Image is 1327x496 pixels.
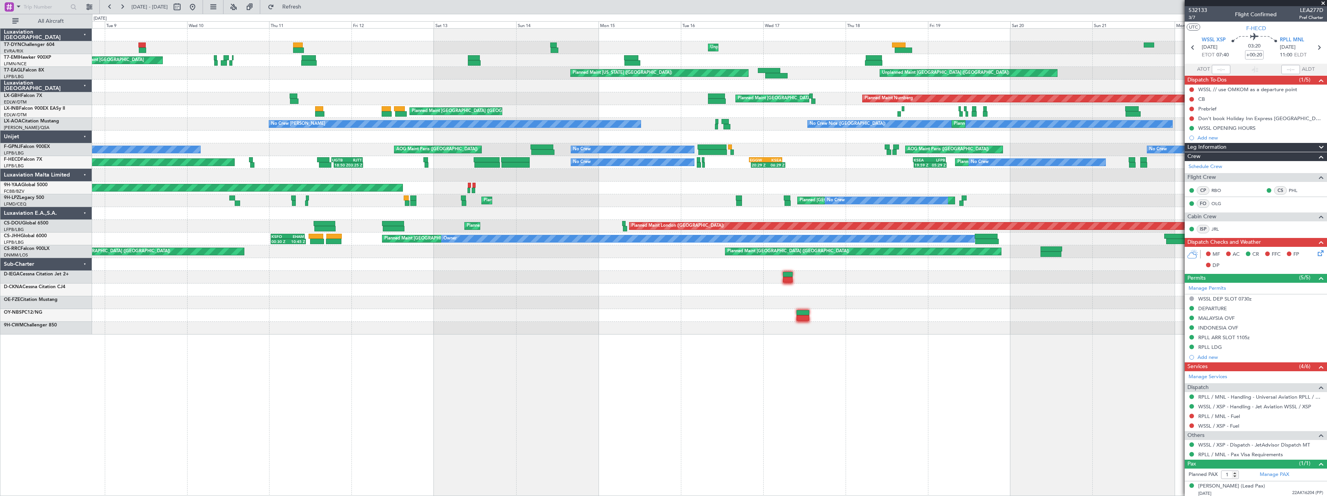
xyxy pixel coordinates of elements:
[347,158,362,162] div: RJTT
[4,246,49,251] a: CS-RRCFalcon 900LX
[4,93,42,98] a: LX-GBHFalcon 7X
[1198,296,1252,302] div: WSSL DEP SLOT 0730z
[334,163,348,167] div: 18:50 Z
[1197,199,1209,208] div: FO
[4,144,20,149] span: F-GPNJ
[1198,403,1311,410] a: WSSL / XSP - Handling - Jet Aviation WSSL / XSP
[681,21,763,28] div: Tue 16
[4,195,19,200] span: 9H-LPZ
[4,227,24,233] a: LFPB/LBG
[710,42,809,53] div: Unplanned Maint [GEOGRAPHIC_DATA] (Riga Intl)
[24,1,68,13] input: Trip Number
[9,15,84,27] button: All Aircraft
[1211,187,1229,194] a: RBO
[1189,373,1227,381] a: Manage Services
[4,163,24,169] a: LFPB/LBG
[599,21,681,28] div: Mon 15
[914,163,930,167] div: 19:59 Z
[1198,394,1323,400] a: RPLL / MNL - Handling - Universal Aviation RPLL / MNL
[1216,51,1229,59] span: 07:40
[4,234,20,238] span: CS-JHH
[1198,423,1239,429] a: WSSL / XSP - Fuel
[348,163,362,167] div: 03:25 Z
[1235,10,1277,19] div: Flight Confirmed
[271,118,325,130] div: No Crew [PERSON_NAME]
[954,118,1040,130] div: Planned Maint Nice ([GEOGRAPHIC_DATA])
[467,220,588,232] div: Planned Maint [GEOGRAPHIC_DATA] ([GEOGRAPHIC_DATA])
[768,163,785,167] div: 06:29 Z
[929,158,945,162] div: LFPB
[1289,187,1306,194] a: PHL
[4,125,49,131] a: [PERSON_NAME]/QSA
[1198,482,1265,490] div: [PERSON_NAME] (Lead Pax)
[914,158,929,162] div: KSEA
[631,220,724,232] div: Planned Maint London ([GEOGRAPHIC_DATA])
[4,201,26,207] a: LFMD/CEQ
[800,195,909,206] div: Planned [GEOGRAPHIC_DATA] ([GEOGRAPHIC_DATA])
[4,195,44,200] a: 9H-LPZLegacy 500
[187,21,269,28] div: Wed 10
[105,21,187,28] div: Tue 9
[1198,125,1255,131] div: WSSL OPENING HOURS
[4,106,65,111] a: LX-INBFalcon 900EX EASy II
[1211,226,1229,233] a: JRL
[1187,383,1209,392] span: Dispatch
[1187,24,1200,31] button: UTC
[131,3,168,10] span: [DATE] - [DATE]
[882,67,1009,79] div: Unplanned Maint [GEOGRAPHIC_DATA] ([GEOGRAPHIC_DATA])
[971,156,989,168] div: No Crew
[1189,471,1218,479] label: Planned PAX
[1198,451,1283,458] a: RPLL / MNL - Pax Visa Requirements
[4,99,27,105] a: EDLW/DTM
[1198,324,1238,331] div: INDONESIA OVF
[1299,14,1323,21] span: Pref Charter
[4,61,27,67] a: LFMN/NCE
[4,285,65,289] a: D-CKNACessna Citation CJ4
[1198,344,1222,350] div: RPLL LDG
[1213,262,1220,270] span: DP
[573,156,591,168] div: No Crew
[4,48,23,54] a: EVRA/RIX
[1187,152,1201,161] span: Crew
[269,21,351,28] div: Thu 11
[1198,413,1240,420] a: RPLL / MNL - Fuel
[1187,173,1216,182] span: Flight Crew
[4,310,42,315] a: OY-NBSPC12/NG
[4,68,44,73] a: T7-EAGLFalcon 8X
[1197,134,1323,141] div: Add new
[1280,36,1304,44] span: RPLL MNL
[264,1,310,13] button: Refresh
[434,21,516,28] div: Sat 13
[4,74,24,80] a: LFPB/LBG
[443,233,457,245] div: Owner
[1198,115,1323,122] div: Don't book Holiday Inn Express [GEOGRAPHIC_DATA] [GEOGRAPHIC_DATA]
[4,183,21,187] span: 9H-YAA
[1187,143,1226,152] span: Leg Information
[1197,66,1210,73] span: ATOT
[1202,44,1218,51] span: [DATE]
[396,144,478,155] div: AOG Maint Paris ([GEOGRAPHIC_DATA])
[384,233,506,245] div: Planned Maint [GEOGRAPHIC_DATA] ([GEOGRAPHIC_DATA])
[484,195,575,206] div: Planned Maint Cannes ([GEOGRAPHIC_DATA])
[1299,459,1310,467] span: (1/1)
[1187,212,1216,221] span: Cabin Crew
[1198,96,1205,102] div: CB
[727,246,849,257] div: Planned Maint [GEOGRAPHIC_DATA] ([GEOGRAPHIC_DATA])
[1302,66,1315,73] span: ALDT
[1197,225,1209,233] div: ISP
[928,21,1010,28] div: Fri 19
[4,42,55,47] a: T7-DYNChallenger 604
[1010,21,1093,28] div: Sat 20
[810,118,885,130] div: No Crew Nice ([GEOGRAPHIC_DATA])
[48,246,170,257] div: Planned Maint [GEOGRAPHIC_DATA] ([GEOGRAPHIC_DATA])
[1233,251,1240,258] span: AC
[1175,21,1257,28] div: Mon 22
[4,119,59,124] a: LX-AOACitation Mustang
[1274,186,1287,195] div: CS
[573,67,672,79] div: Planned Maint [US_STATE] ([GEOGRAPHIC_DATA])
[271,239,288,244] div: 00:30 Z
[1299,362,1310,370] span: (4/6)
[276,4,308,10] span: Refresh
[1293,251,1299,258] span: FP
[1280,44,1296,51] span: [DATE]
